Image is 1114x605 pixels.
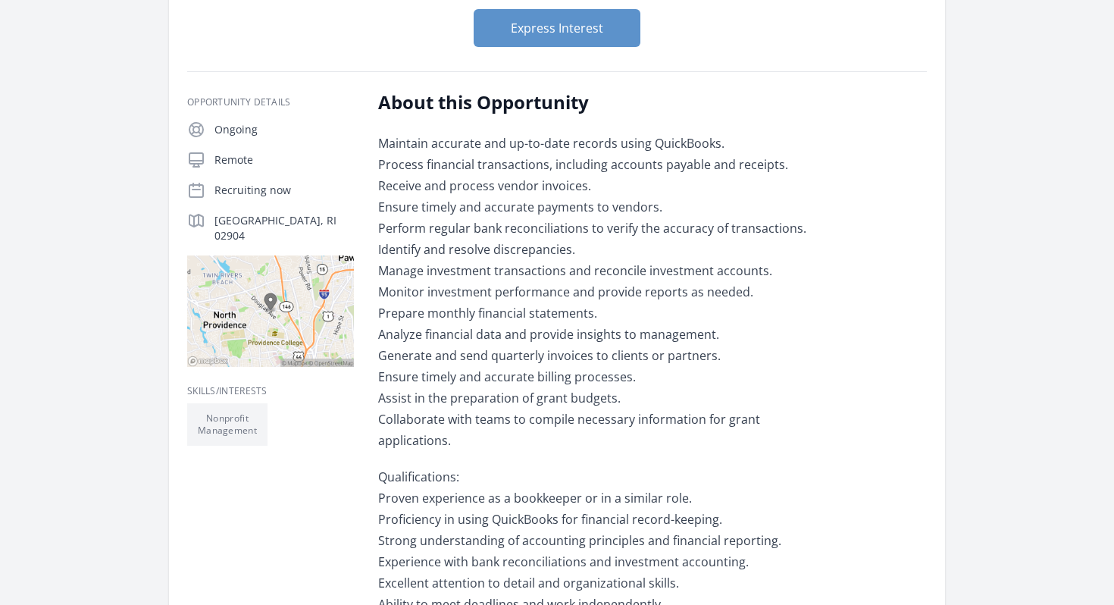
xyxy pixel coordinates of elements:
[214,213,354,243] p: [GEOGRAPHIC_DATA], RI 02904
[187,385,354,397] h3: Skills/Interests
[378,133,821,451] p: Maintain accurate and up-to-date records using QuickBooks. Process financial transactions, includ...
[187,255,354,367] img: Map
[214,183,354,198] p: Recruiting now
[214,122,354,137] p: Ongoing
[187,96,354,108] h3: Opportunity Details
[474,9,640,47] button: Express Interest
[214,152,354,168] p: Remote
[187,403,268,446] li: Nonprofit Management
[378,90,821,114] h2: About this Opportunity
